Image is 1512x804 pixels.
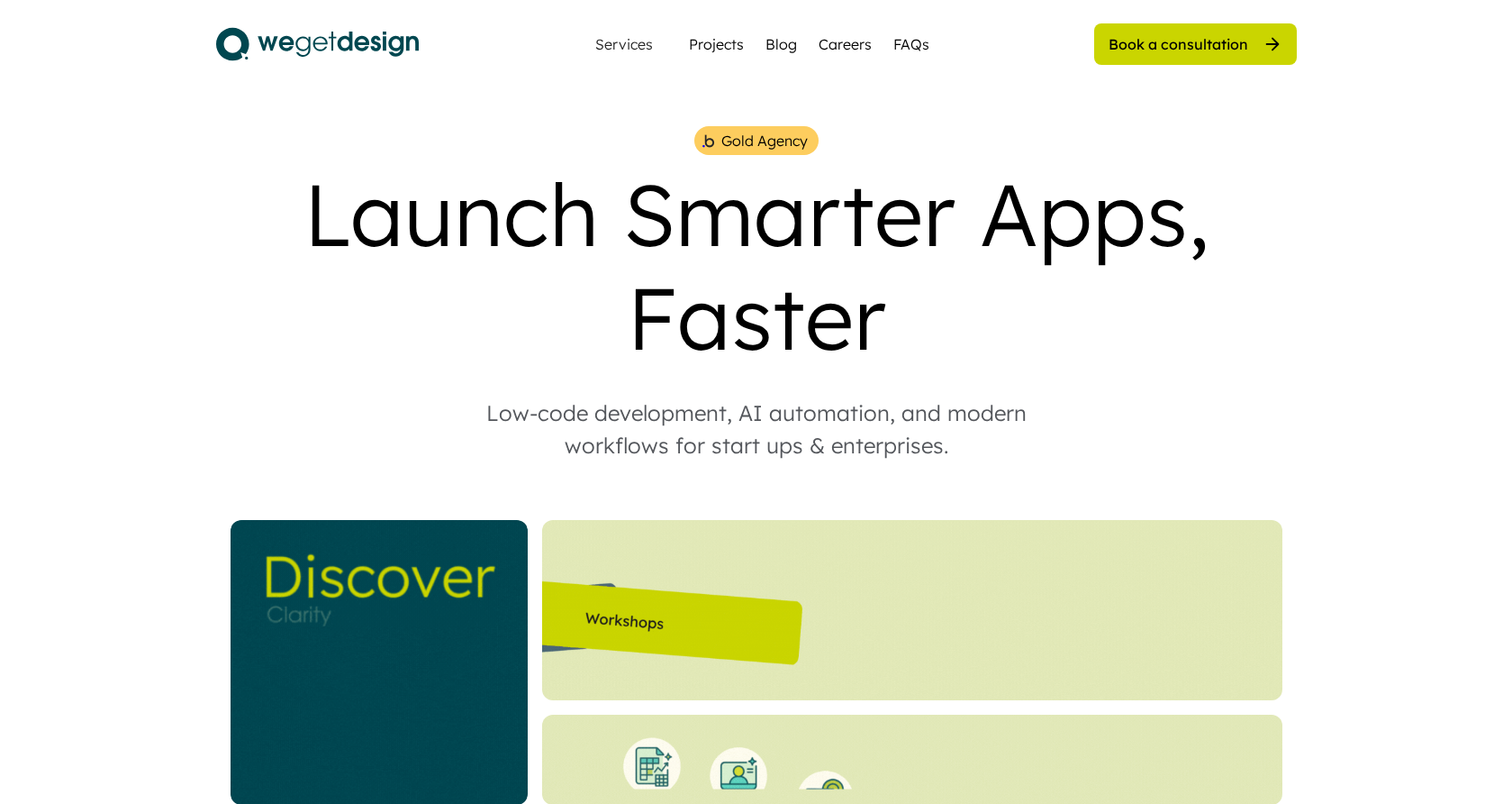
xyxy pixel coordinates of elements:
img: logo.svg [216,22,419,67]
img: Website%20Landing%20%284%29.gif [542,520,1282,700]
a: Projects [689,33,744,55]
div: Book a consultation [1109,34,1248,54]
a: FAQs [893,33,929,55]
div: Gold Agency [721,130,808,151]
a: Blog [765,33,797,55]
img: bubble%201.png [701,132,716,150]
div: Services [588,37,660,51]
div: Low-code development, AI automation, and modern workflows for start ups & enterprises. [450,397,1063,461]
div: Launch Smarter Apps, Faster [216,162,1297,370]
a: Careers [819,33,872,55]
